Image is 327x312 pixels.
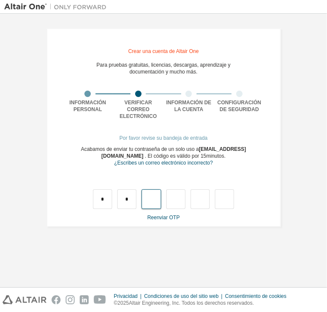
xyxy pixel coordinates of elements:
font: © [114,300,118,306]
font: Consentimiento de cookies [225,293,286,299]
img: altair_logo.svg [3,295,46,304]
img: instagram.svg [66,295,75,304]
font: Verificar correo electrónico [120,100,157,119]
font: documentación y mucho más. [130,69,197,75]
img: linkedin.svg [80,295,89,304]
font: Acabamos de enviar tu contraseña de un solo uso a [81,146,199,152]
font: Información de la cuenta [166,100,211,112]
font: Configuración de seguridad [217,100,261,112]
font: 2025 [118,300,129,306]
font: Por favor revise su bandeja de entrada [119,135,208,141]
font: Reenviar OTP [147,215,179,221]
img: facebook.svg [52,295,61,304]
font: [EMAIL_ADDRESS][DOMAIN_NAME] [101,146,246,159]
font: Altair Engineering, Inc. Todos los derechos reservados. [129,300,254,306]
font: ¿Escribes un correo electrónico incorrecto? [114,160,213,166]
img: Altair Uno [4,3,111,11]
a: Regresar al formulario de registro [114,161,213,165]
font: minutos. [206,153,226,159]
font: Información personal [69,100,106,112]
font: Condiciones de uso del sitio web [144,293,219,299]
img: youtube.svg [94,295,106,304]
font: Privacidad [114,293,138,299]
font: Crear una cuenta de Altair One [128,48,199,54]
font: . El código es válido por [145,153,199,159]
font: Para pruebas gratuitas, licencias, descargas, aprendizaje y [96,62,230,68]
font: 15 [201,153,206,159]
